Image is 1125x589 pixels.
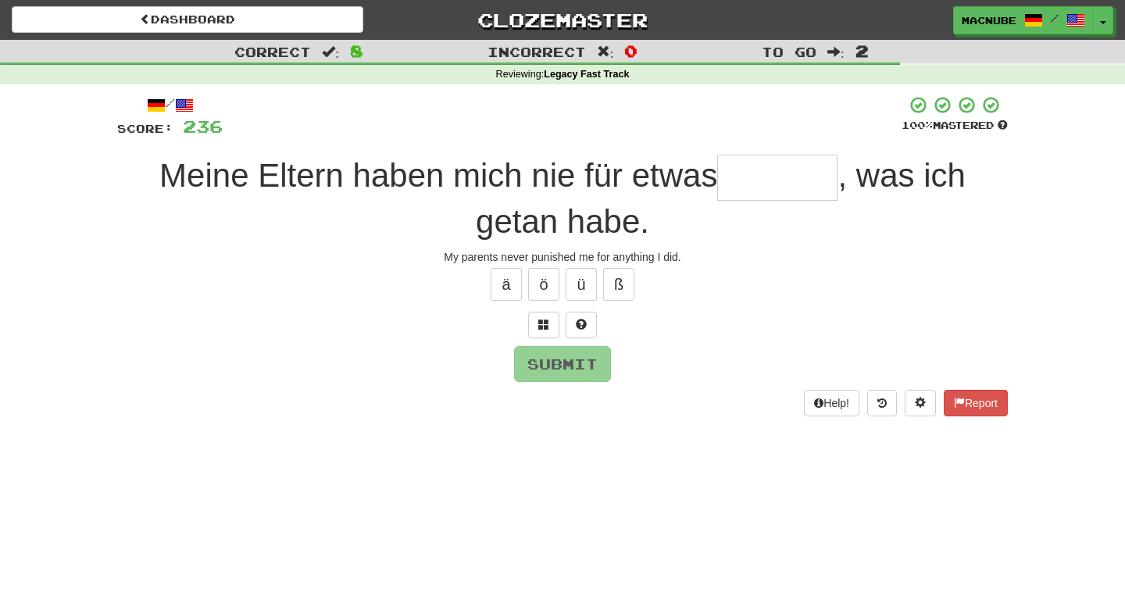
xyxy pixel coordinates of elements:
[159,157,717,194] span: Meine Eltern haben mich nie für etwas
[12,6,363,33] a: Dashboard
[487,44,586,59] span: Incorrect
[183,116,223,136] span: 236
[1051,12,1059,23] span: /
[528,268,559,301] button: ö
[855,41,869,60] span: 2
[528,312,559,338] button: Switch sentence to multiple choice alt+p
[234,44,311,59] span: Correct
[514,346,611,382] button: Submit
[566,268,597,301] button: ü
[597,45,614,59] span: :
[944,390,1008,416] button: Report
[624,41,637,60] span: 0
[117,122,173,135] span: Score:
[387,6,738,34] a: Clozemaster
[566,312,597,338] button: Single letter hint - you only get 1 per sentence and score half the points! alt+h
[762,44,816,59] span: To go
[867,390,897,416] button: Round history (alt+y)
[322,45,339,59] span: :
[476,157,966,240] span: , was ich getan habe.
[491,268,522,301] button: ä
[902,119,1008,133] div: Mastered
[902,119,933,131] span: 100 %
[544,69,629,80] strong: Legacy Fast Track
[117,249,1008,265] div: My parents never punished me for anything I did.
[804,390,859,416] button: Help!
[350,41,363,60] span: 8
[962,13,1016,27] span: macnube
[827,45,845,59] span: :
[117,95,223,115] div: /
[603,268,634,301] button: ß
[953,6,1094,34] a: macnube /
